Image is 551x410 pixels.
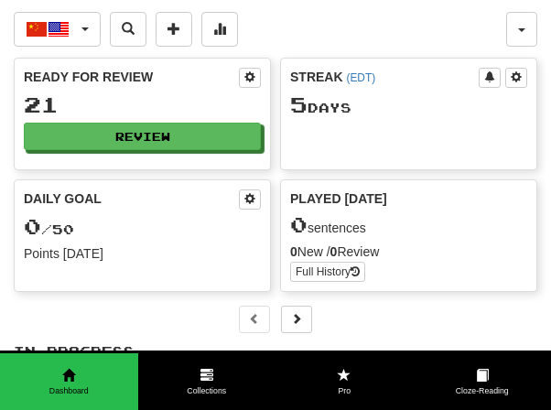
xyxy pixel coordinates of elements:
[290,262,365,282] a: Full History
[290,243,527,261] div: New / Review
[24,221,74,237] span: / 50
[24,123,261,150] button: Review
[290,93,527,117] div: Day s
[24,68,239,86] div: Ready for Review
[275,385,414,397] span: Pro
[138,385,276,397] span: Collections
[24,244,261,263] div: Points [DATE]
[24,93,261,116] div: 21
[290,244,297,259] strong: 0
[290,213,527,237] div: sentences
[346,71,375,84] a: (EDT)
[290,189,387,208] span: Played [DATE]
[24,213,41,239] span: 0
[330,244,338,259] strong: 0
[110,12,146,47] button: Search sentences
[201,12,238,47] button: More stats
[156,12,192,47] button: Add sentence to collection
[14,342,537,361] p: In Progress
[290,68,479,86] div: Streak
[290,92,308,117] span: 5
[290,211,308,237] span: 0
[24,189,239,210] div: Daily Goal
